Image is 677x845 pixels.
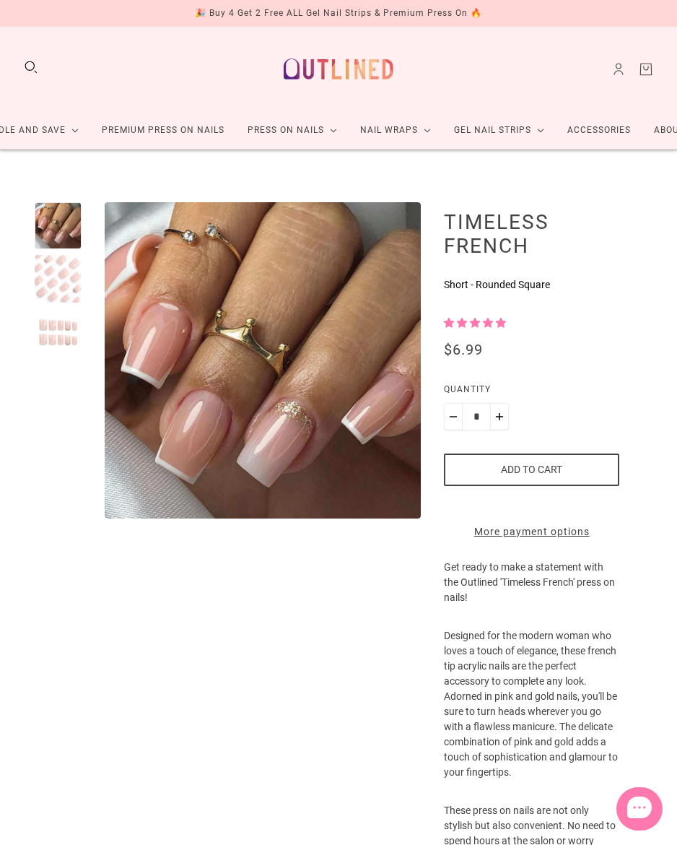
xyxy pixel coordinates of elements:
[195,6,482,21] div: 🎉 Buy 4 Get 2 Free ALL Gel Nail Strips & Premium Press On 🔥
[611,61,626,77] a: Account
[444,317,506,329] span: 5.00 stars
[444,277,619,292] p: Short - Rounded Square
[444,209,619,258] h1: Timeless French
[444,628,619,803] p: Designed for the modern woman who loves a touch of elegance, these french tip acrylic nails are t...
[105,202,421,519] img: Timeless French - Press On Nails
[236,111,349,149] a: Press On Nails
[444,341,483,358] span: $6.99
[23,59,39,75] button: Search
[444,560,619,628] p: Get ready to make a statement with the Outlined 'Timeless French' press on nails!
[444,382,619,403] label: Quantity
[490,403,509,430] button: Plus
[638,61,654,77] a: Cart
[105,202,421,519] modal-trigger: Enlarge product image
[275,38,402,100] a: Outlined
[444,524,619,539] a: More payment options
[444,454,619,486] button: Add to cart
[442,111,556,149] a: Gel Nail Strips
[349,111,442,149] a: Nail Wraps
[444,403,463,430] button: Minus
[90,111,236,149] a: Premium Press On Nails
[556,111,642,149] a: Accessories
